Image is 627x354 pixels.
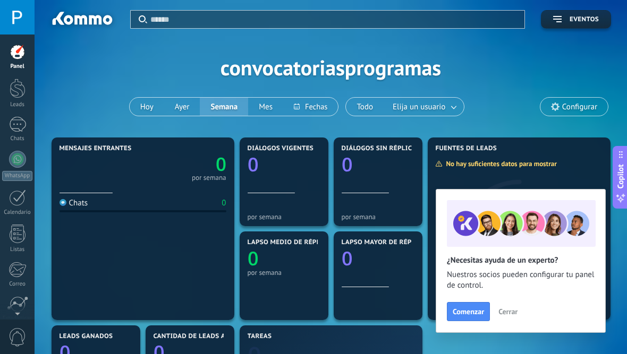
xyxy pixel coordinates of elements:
div: No hay suficientes datos para mostrar [435,159,564,168]
text: 0 [216,152,226,177]
div: 0 [222,198,226,208]
span: Diálogos sin réplica [342,145,417,152]
h2: ¿Necesitas ayuda de un experto? [447,255,595,265]
button: Cerrar [494,304,522,320]
div: por semana [248,269,320,277]
span: Copilot [615,164,626,188]
span: Lapso medio de réplica [248,239,332,246]
div: Leads [2,101,33,108]
text: 0 [342,245,353,271]
div: por semana [192,175,226,180]
button: Ayer [164,98,200,116]
span: Elija un usuario [391,100,447,114]
div: Chats [60,198,88,208]
span: Lapso mayor de réplica [342,239,426,246]
span: Tareas [248,333,272,340]
span: Fuentes de leads [436,145,497,152]
span: Diálogos vigentes [248,145,314,152]
div: WhatsApp [2,171,32,181]
button: Elija un usuario [384,98,464,116]
button: Semana [200,98,248,116]
button: Eventos [541,10,611,29]
button: Mes [248,98,283,116]
button: Fechas [283,98,338,116]
div: Correo [2,281,33,288]
div: por semana [342,213,414,221]
span: Configurar [562,102,597,111]
span: Comenzar [453,308,484,315]
div: Chats [2,135,33,142]
text: 0 [342,151,353,177]
button: Hoy [130,98,164,116]
div: por semana [248,213,320,221]
div: Calendario [2,209,33,216]
a: 0 [143,152,226,177]
span: Leads ganados [60,333,113,340]
text: 0 [248,245,259,271]
img: Chats [60,199,66,206]
button: Todo [346,98,384,116]
button: Comenzar [447,302,490,321]
div: Listas [2,246,33,253]
div: Panel [2,63,33,70]
span: Cerrar [498,308,518,315]
span: Mensajes entrantes [60,145,132,152]
span: Eventos [570,16,599,23]
span: Nuestros socios pueden configurar tu panel de control. [447,270,595,291]
span: Cantidad de leads activos [154,333,249,340]
text: 0 [248,151,259,177]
